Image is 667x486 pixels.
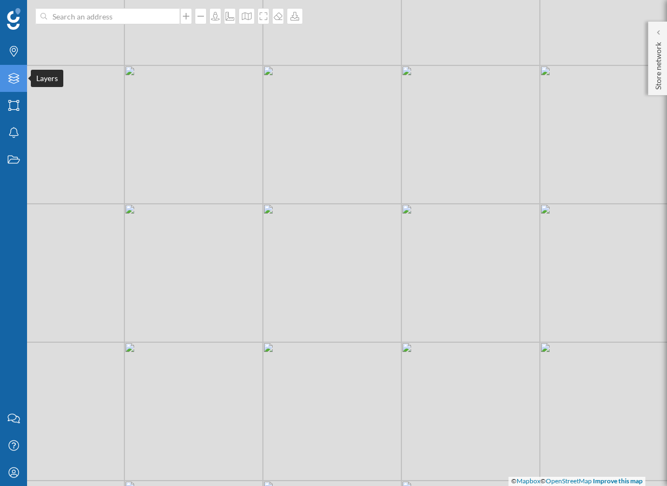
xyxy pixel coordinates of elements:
img: Geoblink Logo [7,8,21,30]
a: OpenStreetMap [546,477,592,485]
a: Improve this map [593,477,643,485]
p: Store network [653,38,664,90]
span: Support [23,8,62,17]
div: Layers [31,70,63,87]
div: © © [508,477,645,486]
a: Mapbox [517,477,540,485]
